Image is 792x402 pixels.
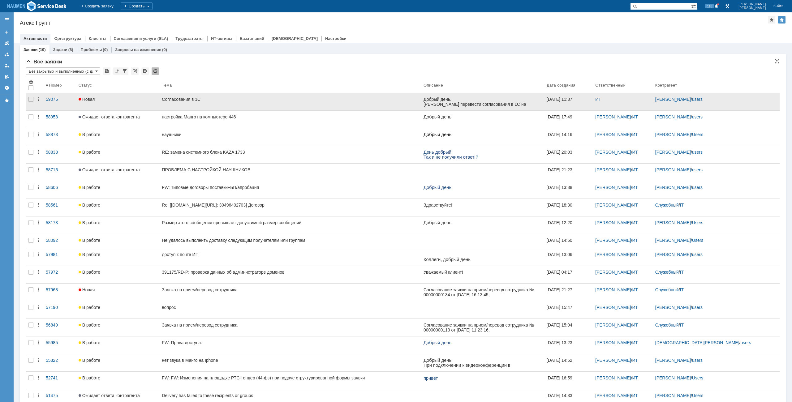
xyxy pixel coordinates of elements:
div: Действия [36,114,41,119]
div: 58715 [46,167,74,172]
div: [DATE] 16:59 [547,375,572,380]
a: [PERSON_NAME] [595,375,631,380]
a: ИТ [632,358,638,363]
a: 58173 [43,216,76,234]
a: ИТ [632,114,638,119]
a: Перейти в интерфейс администратора [724,2,731,10]
span: В работе [79,323,100,327]
a: [PERSON_NAME] [595,287,631,292]
th: Контрагент [653,77,780,93]
th: Номер [43,77,76,93]
a: 58838 [43,146,76,163]
div: / [595,132,650,137]
a: users [692,97,703,102]
a: Запросы на изменение [115,47,161,52]
a: Размер этого сообщения превышает допустимый размер сообщений [159,216,421,234]
a: В работе [76,336,160,354]
div: / [655,97,777,102]
a: Заявка на прием/перевод сотрудника [159,284,421,301]
div: / [595,114,650,119]
div: [DATE] 13:38 [547,185,572,190]
span: В работе [79,203,100,207]
div: 59076 [46,97,74,102]
div: Контрагент [655,83,677,88]
div: Действия [36,97,41,102]
th: Статус [76,77,160,93]
div: 58873 [46,132,74,137]
a: [DATE] 13:38 [544,181,593,199]
a: В работе [76,234,160,248]
a: FW: Типовые договоры поставки+БП/апробация [159,181,421,199]
div: Не удалось выполнить доставку следующим получателям или группам [162,238,419,243]
a: [DATE] 11:37 [544,93,593,110]
div: Сохранить вид [103,67,110,75]
a: [DATE] 04:17 [544,266,593,283]
a: [DATE] 14:16 [544,128,593,146]
div: Согласования в 1С [162,97,419,102]
div: Добавить в избранное [768,16,775,24]
a: Ожидает ответа контрагента [76,164,160,181]
a: Настройки [2,83,12,93]
a: IT [680,287,684,292]
a: [PERSON_NAME] [655,375,691,380]
div: [DATE] 04:17 [547,270,572,275]
a: [PERSON_NAME] [655,132,691,137]
div: / [595,150,650,155]
a: [DEMOGRAPHIC_DATA] [272,36,318,41]
span: . [35,55,36,60]
span: В работе [79,252,100,257]
a: Users [692,393,704,398]
div: [DATE] 13:06 [547,252,572,257]
a: [PERSON_NAME] [655,252,691,257]
a: наушники [159,128,421,146]
a: ИТ [632,340,638,345]
th: Дата создания [544,77,593,93]
a: users [692,114,703,119]
a: В работе [76,319,160,336]
div: [DATE] 15:47 [547,305,572,310]
div: Экспорт списка [141,67,149,75]
a: [PERSON_NAME] [595,270,631,275]
a: Проблемы [81,47,102,52]
a: 58958 [43,111,76,128]
a: ПРОБЛЕМА С НАСТРОЙКОЙ НАУШНИКОВ [159,164,421,181]
div: FW: Типовые договоры поставки+БП/апробация [162,185,419,190]
a: users [692,167,703,172]
a: Согласования в 1С [159,93,421,110]
a: Заявки на командах [2,38,12,48]
span: Ios [92,20,98,25]
div: Скопировать ссылку на список [131,67,139,75]
a: [PERSON_NAME] [595,252,631,257]
div: Re: [[DOMAIN_NAME][URL]: 30496402703] Договор [162,203,419,207]
a: [PERSON_NAME] [655,185,691,190]
a: [PERSON_NAME] [595,323,631,327]
span: Все заявки [26,59,62,65]
a: Трудозатраты [175,36,204,41]
a: 58873 [43,128,76,146]
a: [PERSON_NAME] [655,358,691,363]
div: [DATE] 21:23 [547,167,572,172]
a: В работе [76,354,160,371]
a: [PERSON_NAME] [595,203,631,207]
span: + 7 (9027) 639-099 [1,62,41,67]
a: [PERSON_NAME] [655,97,691,102]
a: ИТ [632,323,638,327]
span: KAZA [35,105,47,110]
div: 57968 [46,287,74,292]
div: [DATE] 15:04 [547,323,572,327]
a: 55985 [43,336,76,354]
span: Настройки [28,80,33,85]
a: Оргструктура [54,36,81,41]
a: [PERSON_NAME] [655,114,691,119]
a: ИТ [632,203,638,207]
div: [DATE] 17:49 [547,114,572,119]
div: 51475 [46,393,74,398]
div: [DATE] 20:03 [547,150,572,155]
a: [DATE] 14:52 [544,354,593,371]
a: Users [692,238,704,243]
a: RE: замена системного блока KAZA 1733 [159,146,421,163]
a: настройка Манго на компьютере 446 [159,111,421,128]
a: [DATE] 20:03 [544,146,593,163]
a: ИТ [632,185,638,190]
div: вопрос [162,305,419,310]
